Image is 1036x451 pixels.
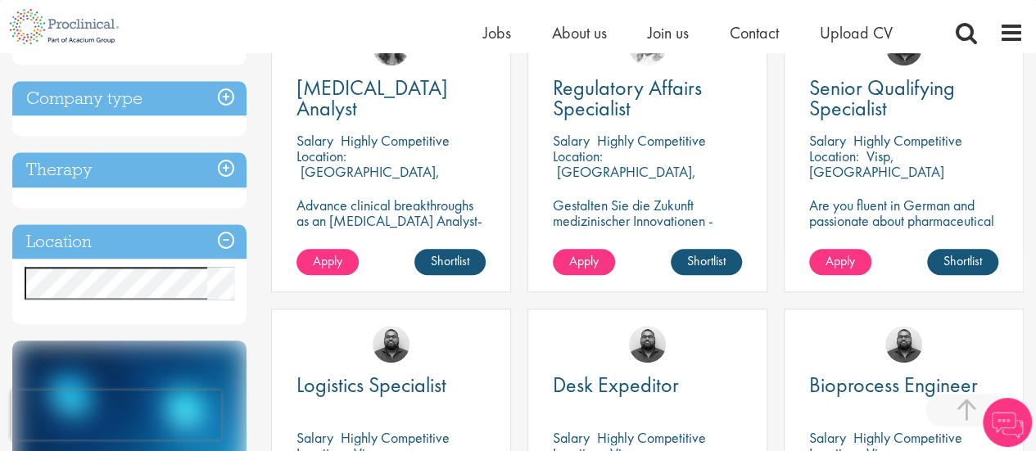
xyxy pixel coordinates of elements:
a: Senior Qualifying Specialist [809,78,998,119]
a: Apply [296,249,359,275]
span: Salary [296,131,333,150]
span: Apply [313,252,342,269]
span: Salary [553,131,590,150]
img: Ashley Bennett [373,326,409,363]
p: [GEOGRAPHIC_DATA], [GEOGRAPHIC_DATA] [296,162,440,196]
img: Chatbot [983,398,1032,447]
h3: Therapy [12,152,247,187]
img: Ashley Bennett [629,326,666,363]
span: Salary [553,428,590,447]
span: Desk Expeditor [553,371,679,399]
p: Visp, [GEOGRAPHIC_DATA] [809,147,944,181]
span: Salary [809,131,846,150]
span: Location: [553,147,603,165]
h3: Company type [12,81,247,116]
a: Join us [648,22,689,43]
iframe: reCAPTCHA [11,390,221,440]
span: Senior Qualifying Specialist [809,74,955,122]
a: Apply [553,249,615,275]
span: [MEDICAL_DATA] Analyst [296,74,448,122]
a: Bioprocess Engineer [809,375,998,395]
a: Regulatory Affairs Specialist [553,78,742,119]
span: Logistics Specialist [296,371,446,399]
span: Location: [809,147,859,165]
a: [MEDICAL_DATA] Analyst [296,78,486,119]
p: Highly Competitive [597,131,706,150]
p: [GEOGRAPHIC_DATA], [GEOGRAPHIC_DATA] [553,162,696,196]
a: Contact [730,22,779,43]
span: Salary [296,428,333,447]
p: Highly Competitive [597,428,706,447]
a: Shortlist [414,249,486,275]
span: Location: [296,147,346,165]
p: Are you fluent in German and passionate about pharmaceutical compliance? Ready to take the lead i... [809,197,998,291]
p: Highly Competitive [853,428,962,447]
span: Apply [569,252,599,269]
p: Advance clinical breakthroughs as an [MEDICAL_DATA] Analyst-where precision meets purpose in ever... [296,197,486,259]
a: Desk Expeditor [553,375,742,395]
a: Upload CV [820,22,893,43]
a: Apply [809,249,871,275]
span: Salary [809,428,846,447]
a: Logistics Specialist [296,375,486,395]
p: Highly Competitive [341,131,450,150]
p: Gestalten Sie die Zukunft medizinischer Innovationen - werden Sie Regulatory Affairs Specialist u... [553,197,742,291]
a: About us [552,22,607,43]
span: Bioprocess Engineer [809,371,978,399]
p: Highly Competitive [341,428,450,447]
a: Shortlist [927,249,998,275]
span: Apply [826,252,855,269]
h3: Location [12,224,247,259]
span: Regulatory Affairs Specialist [553,74,702,122]
a: Jobs [483,22,511,43]
img: Ashley Bennett [885,326,922,363]
p: Highly Competitive [853,131,962,150]
a: Shortlist [671,249,742,275]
